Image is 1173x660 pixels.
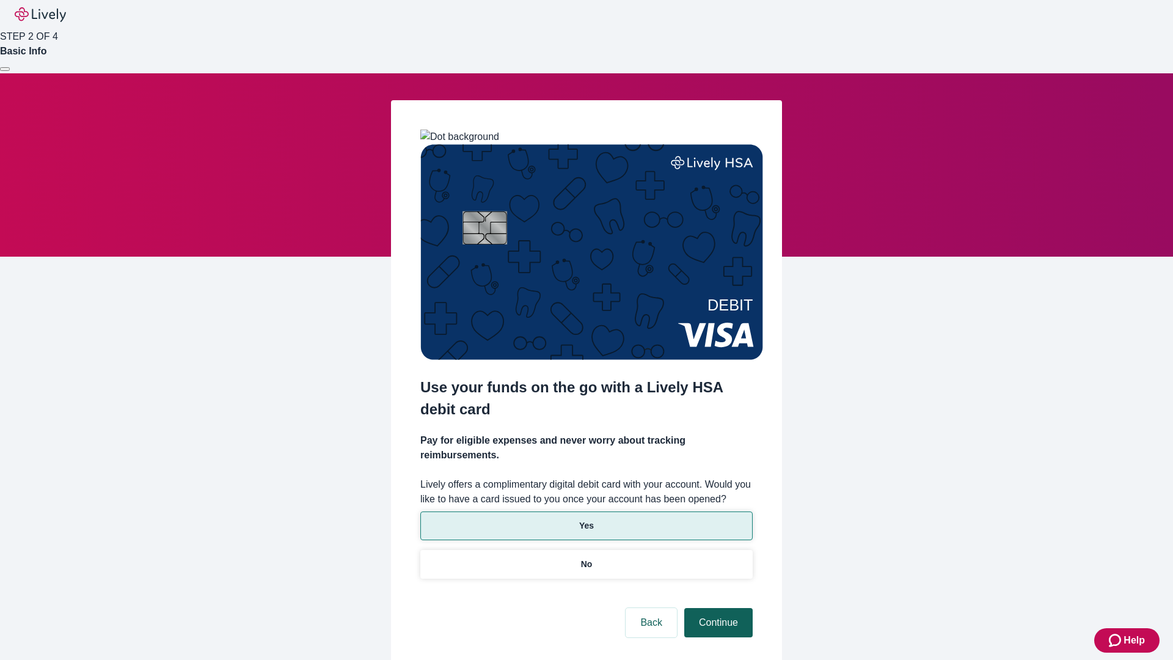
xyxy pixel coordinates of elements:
[1124,633,1145,648] span: Help
[579,519,594,532] p: Yes
[420,550,753,579] button: No
[626,608,677,637] button: Back
[420,512,753,540] button: Yes
[420,144,763,360] img: Debit card
[1094,628,1160,653] button: Zendesk support iconHelp
[581,558,593,571] p: No
[420,477,753,507] label: Lively offers a complimentary digital debit card with your account. Would you like to have a card...
[1109,633,1124,648] svg: Zendesk support icon
[420,130,499,144] img: Dot background
[15,7,66,22] img: Lively
[420,376,753,420] h2: Use your funds on the go with a Lively HSA debit card
[684,608,753,637] button: Continue
[420,433,753,463] h4: Pay for eligible expenses and never worry about tracking reimbursements.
